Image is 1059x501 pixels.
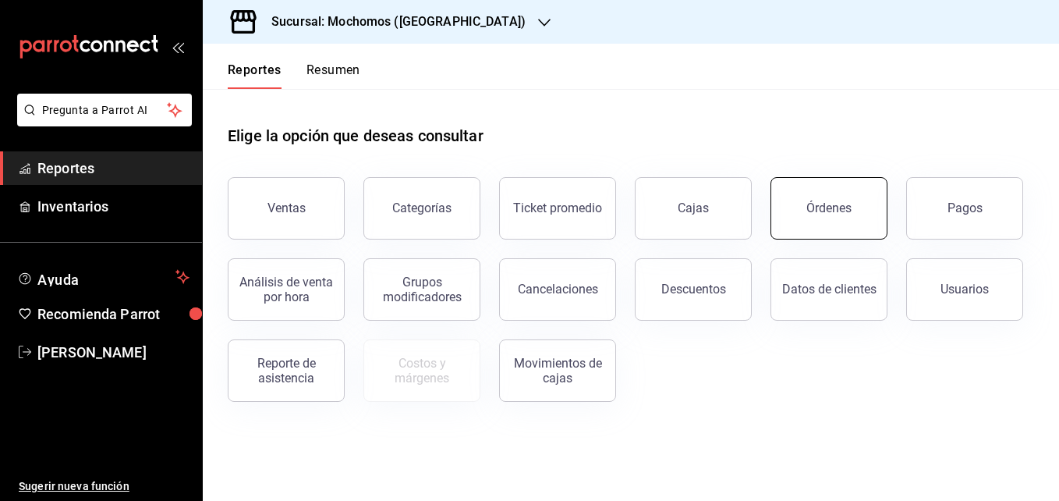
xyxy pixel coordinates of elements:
button: Análisis de venta por hora [228,258,345,321]
a: Cajas [635,177,752,240]
div: Costos y márgenes [374,356,470,386]
div: Cajas [678,199,710,218]
div: Análisis de venta por hora [238,275,335,304]
div: Usuarios [940,282,989,297]
div: Movimientos de cajas [509,356,606,386]
div: Cancelaciones [518,282,598,297]
button: Resumen [306,62,360,89]
div: Ticket promedio [513,201,602,215]
button: Pagos [906,177,1023,240]
span: Reportes [37,158,189,179]
button: Órdenes [770,177,887,240]
button: Cancelaciones [499,258,616,321]
button: Reportes [228,62,282,89]
button: Ticket promedio [499,177,616,240]
h3: Sucursal: Mochomos ([GEOGRAPHIC_DATA]) [259,12,526,31]
div: navigation tabs [228,62,360,89]
div: Datos de clientes [782,282,877,297]
button: Descuentos [635,258,752,321]
button: Categorías [363,177,480,240]
div: Grupos modificadores [374,275,470,304]
button: Datos de clientes [770,258,887,321]
button: Pregunta a Parrot AI [17,94,192,126]
span: [PERSON_NAME] [37,342,189,363]
div: Descuentos [661,282,726,297]
div: Pagos [947,201,983,215]
div: Ventas [267,201,306,215]
span: Ayuda [37,268,169,286]
button: Movimientos de cajas [499,339,616,402]
button: Contrata inventarios para ver este reporte [363,339,480,402]
a: Pregunta a Parrot AI [11,113,192,130]
button: Reporte de asistencia [228,339,345,402]
button: Grupos modificadores [363,258,480,321]
span: Inventarios [37,196,189,217]
span: Sugerir nueva función [19,478,189,495]
span: Recomienda Parrot [37,304,189,325]
button: open_drawer_menu [172,41,184,53]
div: Órdenes [806,201,852,215]
span: Pregunta a Parrot AI [42,102,168,119]
button: Ventas [228,177,345,240]
h1: Elige la opción que deseas consultar [228,124,483,147]
div: Reporte de asistencia [238,356,335,386]
div: Categorías [392,201,452,215]
button: Usuarios [906,258,1023,321]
